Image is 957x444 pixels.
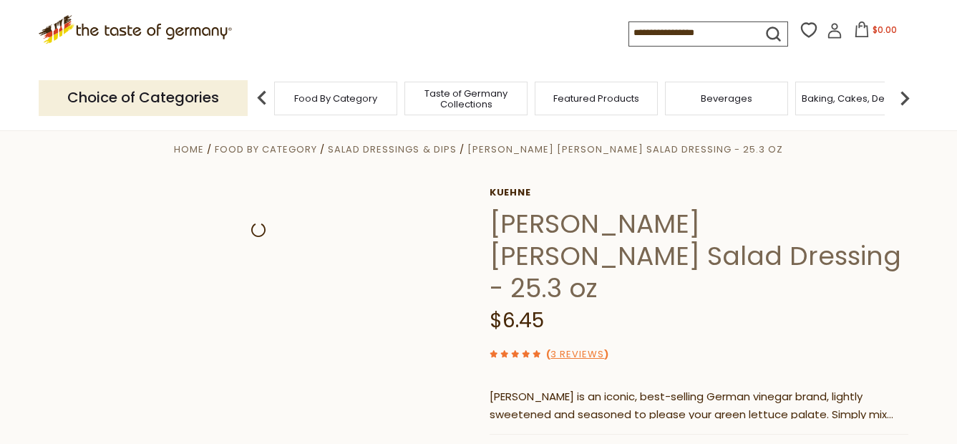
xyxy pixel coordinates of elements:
[248,84,276,112] img: previous arrow
[467,143,783,156] a: [PERSON_NAME] [PERSON_NAME] Salad Dressing - 25.3 oz
[174,143,204,156] a: Home
[546,347,608,361] span: ( )
[553,93,639,104] a: Featured Products
[490,208,908,304] h1: [PERSON_NAME] [PERSON_NAME] Salad Dressing - 25.3 oz
[39,80,248,115] p: Choice of Categories
[215,143,317,156] a: Food By Category
[490,187,908,198] a: Kuehne
[328,143,456,156] a: Salad Dressings & Dips
[890,84,919,112] img: next arrow
[294,93,377,104] a: Food By Category
[802,93,913,104] a: Baking, Cakes, Desserts
[845,21,906,43] button: $0.00
[490,388,908,424] p: [PERSON_NAME] is an iconic, best-selling German vinegar brand, lightly sweetened and seasoned to ...
[873,24,897,36] span: $0.00
[490,307,544,334] span: $6.45
[701,93,752,104] a: Beverages
[550,347,604,362] a: 3 Reviews
[409,88,523,110] a: Taste of Germany Collections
